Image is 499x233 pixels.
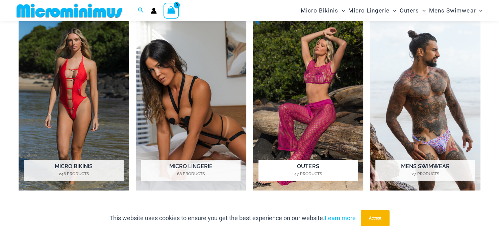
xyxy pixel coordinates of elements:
a: Visit product category Micro Lingerie [136,20,246,191]
span: Mens Swimwear [429,2,476,19]
mark: 246 Products [24,171,123,177]
p: This website uses cookies to ensure you get the best experience on our website. [109,213,356,223]
mark: 27 Products [375,171,475,177]
a: View Shopping Cart, empty [164,3,179,18]
span: Micro Lingerie [348,2,390,19]
button: Accept [361,210,390,226]
span: Outers [400,2,419,19]
span: Menu Toggle [476,2,482,19]
a: Micro LingerieMenu ToggleMenu Toggle [347,2,398,19]
img: MM SHOP LOGO FLAT [14,3,125,18]
a: OutersMenu ToggleMenu Toggle [398,2,427,19]
img: Mens Swimwear [370,20,480,191]
mark: 47 Products [258,171,358,177]
h2: Micro Bikinis [24,160,123,181]
a: Learn more [325,214,356,222]
img: Micro Bikinis [19,20,129,191]
h2: Mens Swimwear [375,160,475,181]
nav: Site Navigation [298,1,485,20]
h2: Micro Lingerie [141,160,241,181]
mark: 68 Products [141,171,241,177]
a: Micro BikinisMenu ToggleMenu Toggle [299,2,347,19]
img: Outers [253,20,364,191]
h2: Outers [258,160,358,181]
a: Search icon link [138,6,144,15]
a: Account icon link [151,8,157,14]
a: Visit product category Micro Bikinis [19,20,129,191]
span: Menu Toggle [390,2,396,19]
a: Visit product category Mens Swimwear [370,20,480,191]
span: Micro Bikinis [301,2,338,19]
a: Mens SwimwearMenu ToggleMenu Toggle [427,2,484,19]
a: Visit product category Outers [253,20,364,191]
span: Menu Toggle [419,2,426,19]
span: Menu Toggle [338,2,345,19]
img: Micro Lingerie [136,20,246,191]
